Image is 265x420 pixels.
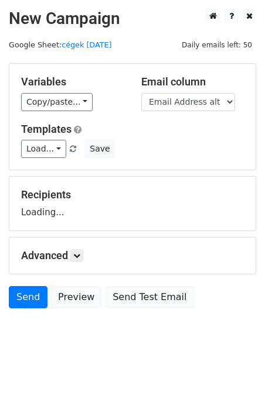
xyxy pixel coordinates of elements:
[178,39,256,51] span: Daily emails left: 50
[178,40,256,49] a: Daily emails left: 50
[21,188,244,219] div: Loading...
[105,286,194,308] a: Send Test Email
[21,140,66,158] a: Load...
[21,188,244,201] h5: Recipients
[62,40,111,49] a: cégek [DATE]
[9,40,112,49] small: Google Sheet:
[21,123,72,135] a: Templates
[21,75,124,88] h5: Variables
[9,9,256,29] h2: New Campaign
[21,93,93,111] a: Copy/paste...
[9,286,47,308] a: Send
[84,140,115,158] button: Save
[21,249,244,262] h5: Advanced
[50,286,102,308] a: Preview
[141,75,244,88] h5: Email column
